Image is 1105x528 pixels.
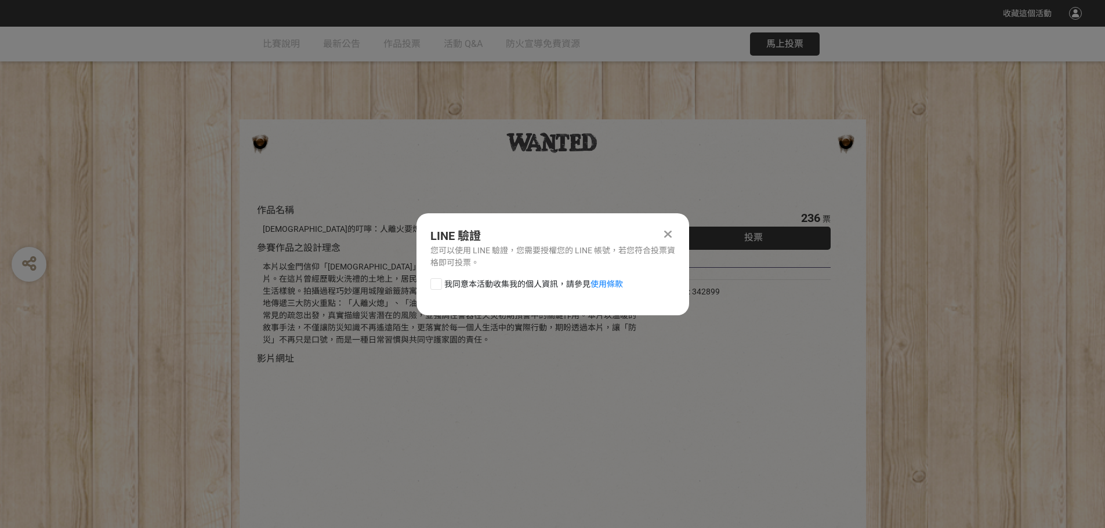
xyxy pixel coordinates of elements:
[1003,9,1052,18] span: 收藏這個活動
[263,27,300,61] a: 比賽說明
[744,232,763,243] span: 投票
[444,278,623,290] span: 我同意本活動收集我的個人資訊，請參見
[257,242,340,253] span: 參賽作品之設計理念
[590,279,623,289] a: 使用條款
[444,38,483,49] span: 活動 Q&A
[383,27,421,61] a: 作品投票
[444,27,483,61] a: 活動 Q&A
[766,38,803,49] span: 馬上投票
[263,38,300,49] span: 比賽說明
[263,223,642,235] div: [DEMOGRAPHIC_DATA]的叮嚀：人離火要熄，住警器不離
[823,214,831,224] span: 票
[506,38,580,49] span: 防火宣導免費資源
[506,27,580,61] a: 防火宣導免費資源
[263,261,642,346] div: 本片以金門信仰「[DEMOGRAPHIC_DATA]」為文化核心，融合現代科技，打造具人文溫度的防災教育影片。在這片曾經歷戰火洗禮的土地上，居民習慣向城隍爺求籤問事、解決疑難，也形塑出信仰深植日...
[383,38,421,49] span: 作品投票
[257,353,294,364] span: 影片網址
[257,205,294,216] span: 作品名稱
[801,211,820,225] span: 236
[430,245,675,269] div: 您可以使用 LINE 驗證，您需要授權您的 LINE 帳號，若您符合投票資格即可投票。
[323,27,360,61] a: 最新公告
[676,287,720,296] span: SID: 342899
[750,32,820,56] button: 馬上投票
[430,227,675,245] div: LINE 驗證
[323,38,360,49] span: 最新公告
